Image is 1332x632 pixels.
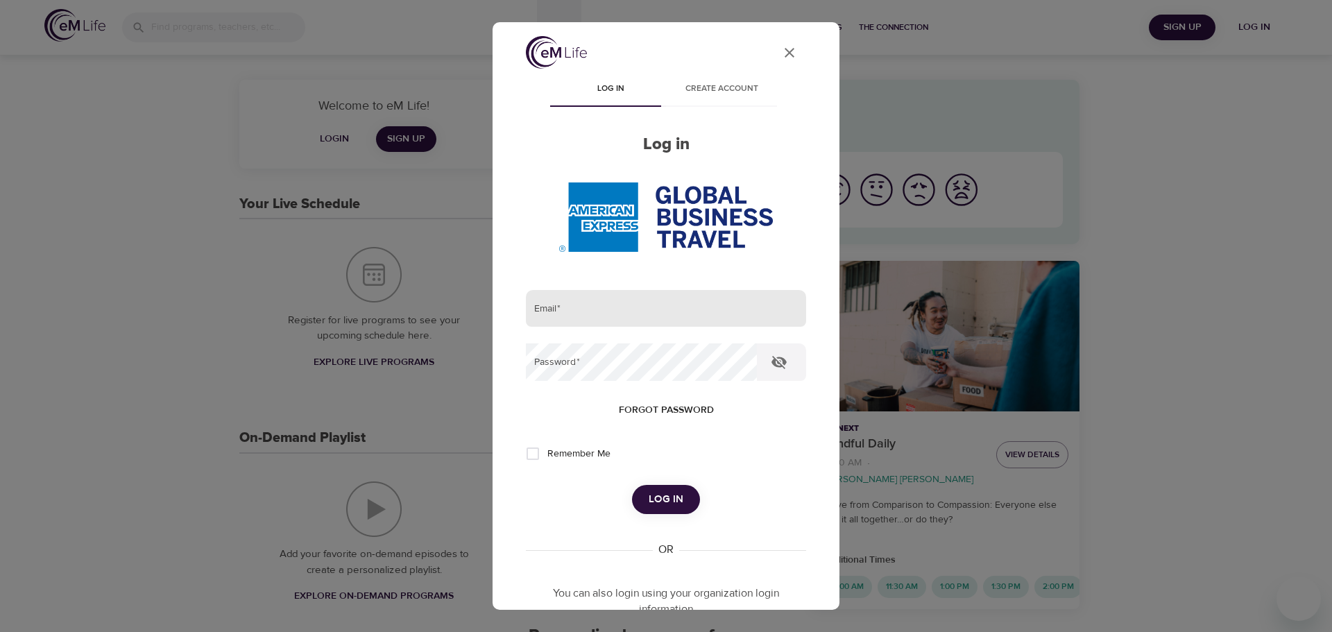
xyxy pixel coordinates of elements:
button: close [773,36,806,69]
span: Remember Me [547,447,610,461]
span: Log in [563,82,658,96]
img: logo [526,36,587,69]
div: OR [653,542,679,558]
div: disabled tabs example [526,74,806,107]
button: Log in [632,485,700,514]
img: AmEx%20GBT%20logo.png [559,182,773,252]
span: Forgot password [619,402,714,419]
p: You can also login using your organization login information [526,586,806,617]
span: Log in [649,490,683,509]
span: Create account [674,82,769,96]
button: Forgot password [613,398,719,423]
h2: Log in [526,135,806,155]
